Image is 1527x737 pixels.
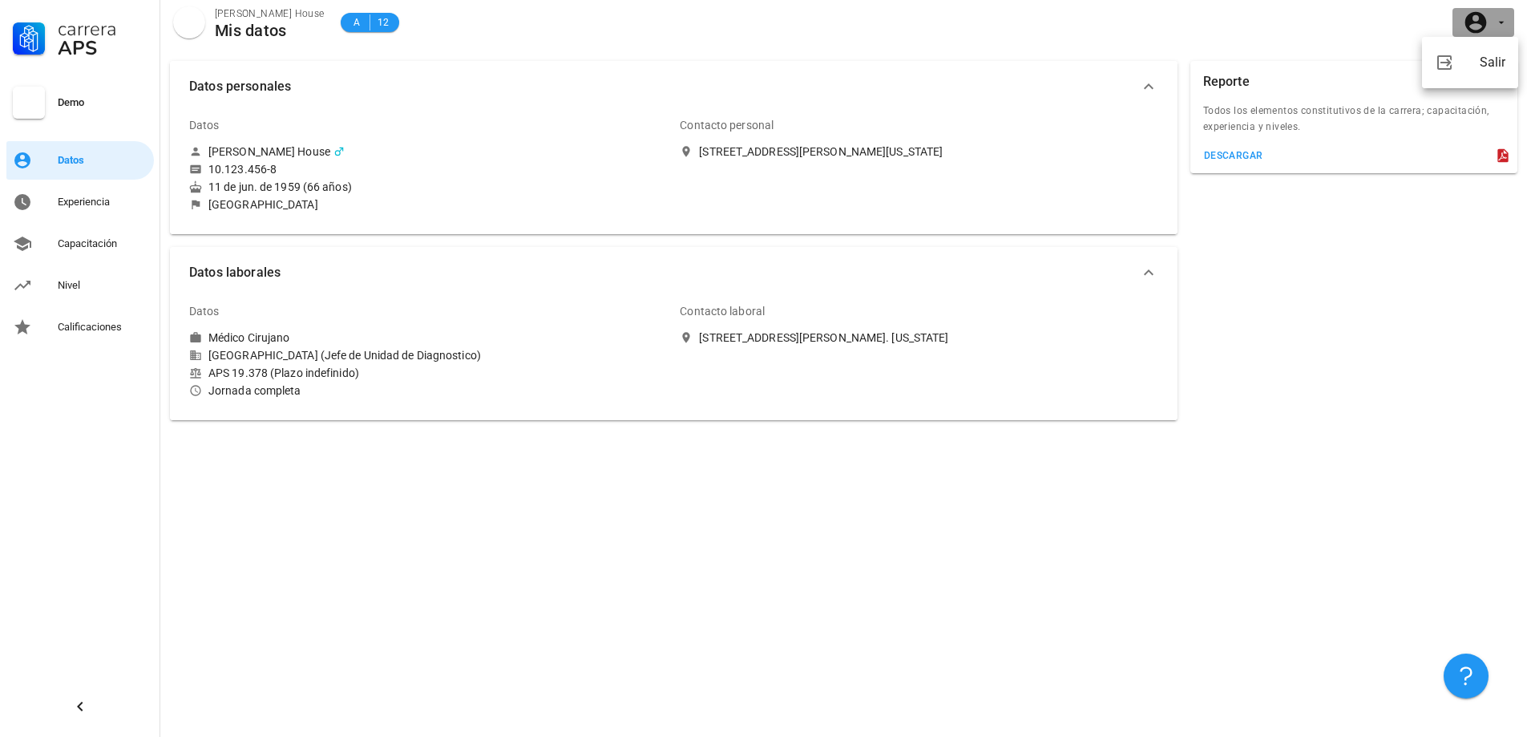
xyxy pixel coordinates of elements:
[215,6,325,22] div: [PERSON_NAME] House
[6,141,154,180] a: Datos
[680,106,774,144] div: Contacto personal
[189,348,667,362] div: [GEOGRAPHIC_DATA] (Jefe de Unidad de Diagnostico)
[189,292,220,330] div: Datos
[1197,144,1270,167] button: descargar
[58,154,147,167] div: Datos
[680,292,765,330] div: Contacto laboral
[1480,47,1505,79] div: Salir
[189,383,667,398] div: Jornada completa
[170,61,1178,112] button: Datos personales
[208,330,290,345] div: Médico Cirujano
[208,144,330,159] div: [PERSON_NAME] House
[6,308,154,346] a: Calificaciones
[58,38,147,58] div: APS
[58,321,147,334] div: Calificaciones
[350,14,363,30] span: A
[6,183,154,221] a: Experiencia
[377,14,390,30] span: 12
[189,106,220,144] div: Datos
[189,366,667,380] div: APS 19.378 (Plazo indefinido)
[699,144,943,159] div: [STREET_ADDRESS][PERSON_NAME][US_STATE]
[680,330,1157,345] a: [STREET_ADDRESS][PERSON_NAME]. [US_STATE]
[208,162,277,176] div: 10.123.456-8
[58,196,147,209] div: Experiencia
[699,330,948,345] div: [STREET_ADDRESS][PERSON_NAME]. [US_STATE]
[6,266,154,305] a: Nivel
[1203,150,1263,161] div: descargar
[1203,61,1250,103] div: Reporte
[58,19,147,38] div: Carrera
[6,225,154,263] a: Capacitación
[58,237,147,250] div: Capacitación
[170,247,1178,298] button: Datos laborales
[58,96,147,109] div: Demo
[680,144,1157,159] a: [STREET_ADDRESS][PERSON_NAME][US_STATE]
[189,180,667,194] div: 11 de jun. de 1959 (66 años)
[58,279,147,292] div: Nivel
[208,197,318,212] div: [GEOGRAPHIC_DATA]
[1190,103,1517,144] div: Todos los elementos constitutivos de la carrera; capacitación, experiencia y niveles.
[173,6,205,38] div: avatar
[189,261,1139,284] span: Datos laborales
[189,75,1139,98] span: Datos personales
[215,22,325,39] div: Mis datos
